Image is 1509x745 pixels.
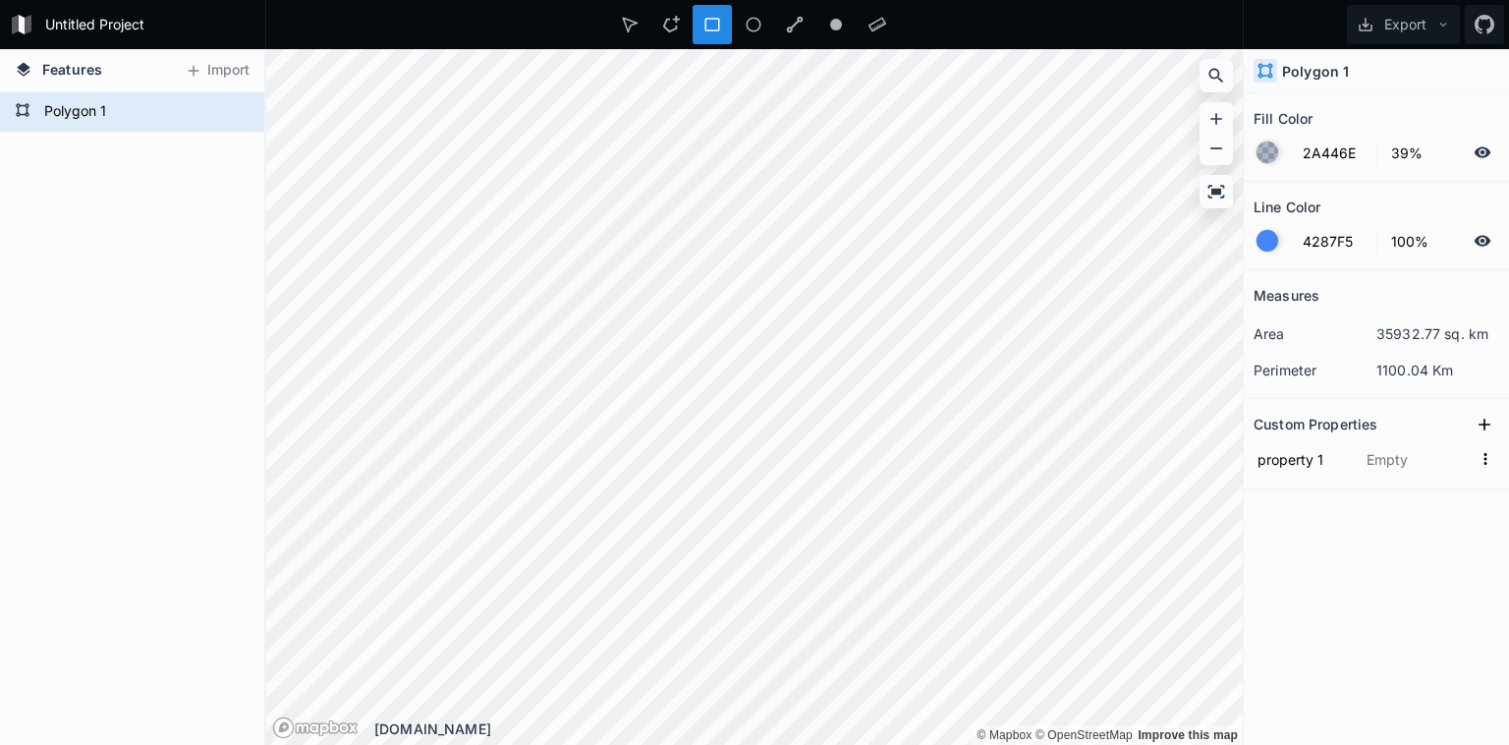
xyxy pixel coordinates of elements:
a: OpenStreetMap [1035,728,1133,742]
dd: 35932.77 sq. km [1376,323,1499,344]
button: Export [1347,5,1460,44]
h2: Custom Properties [1254,409,1377,439]
a: Map feedback [1138,728,1238,742]
input: Name [1254,444,1353,474]
dd: 1100.04 Km [1376,360,1499,380]
div: [DOMAIN_NAME] [374,718,1243,739]
h2: Fill Color [1254,103,1313,134]
a: Mapbox logo [272,716,359,739]
h2: Measures [1254,280,1319,311]
a: Mapbox [977,728,1032,742]
dt: area [1254,323,1376,344]
button: Import [175,55,259,86]
input: Empty [1363,444,1472,474]
dt: perimeter [1254,360,1376,380]
h2: Line Color [1254,192,1320,222]
h4: Polygon 1 [1282,61,1349,82]
span: Features [42,59,102,80]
